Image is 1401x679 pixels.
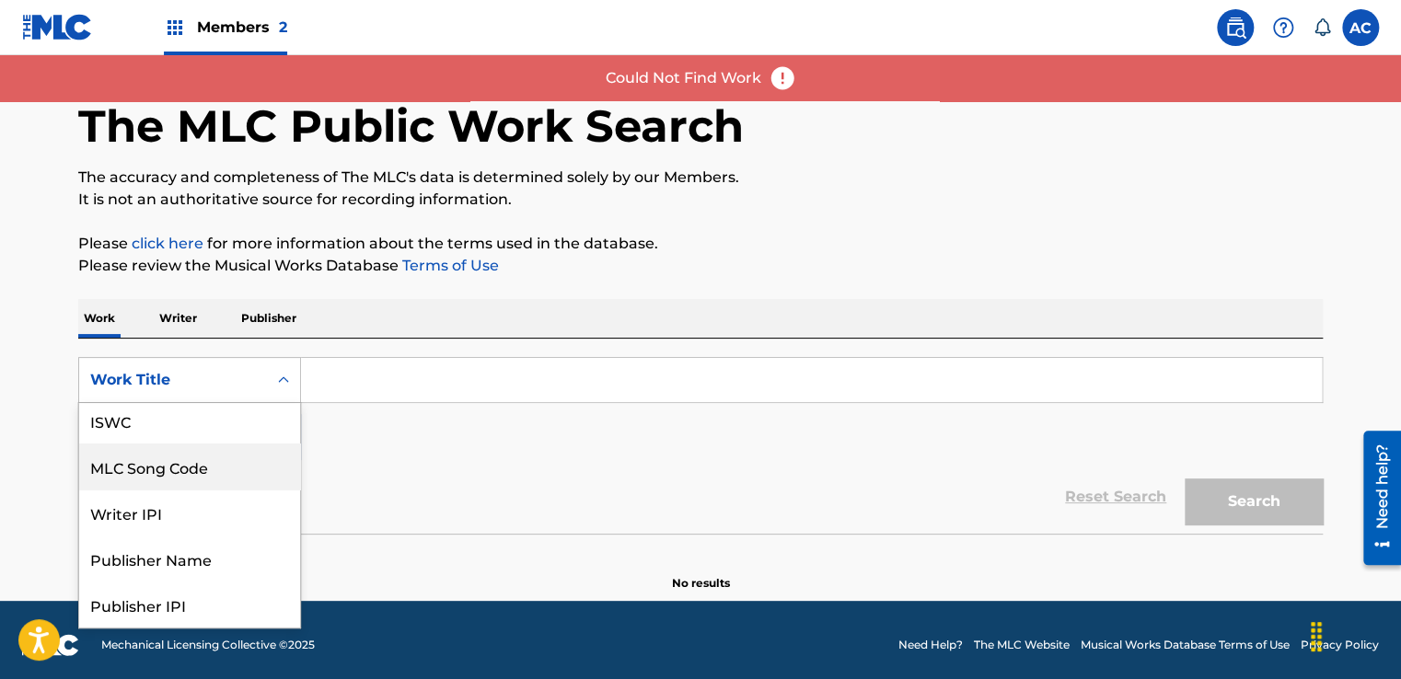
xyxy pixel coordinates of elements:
[78,357,1323,534] form: Search Form
[164,17,186,39] img: Top Rightsholders
[1265,9,1302,46] div: Help
[78,233,1323,255] p: Please for more information about the terms used in the database.
[78,189,1323,211] p: It is not an authoritative source for recording information.
[1217,9,1254,46] a: Public Search
[132,235,203,252] a: click here
[78,167,1323,189] p: The accuracy and completeness of The MLC's data is determined solely by our Members.
[236,299,302,338] p: Publisher
[1309,591,1401,679] iframe: Chat Widget
[1313,18,1331,37] div: Notifications
[1301,637,1379,653] a: Privacy Policy
[79,397,300,443] div: ISWC
[399,257,499,274] a: Terms of Use
[79,443,300,489] div: MLC Song Code
[769,64,796,92] img: error
[1272,17,1294,39] img: help
[90,369,256,391] div: Work Title
[1302,609,1331,664] div: Drag
[1224,17,1246,39] img: search
[101,637,315,653] span: Mechanical Licensing Collective © 2025
[672,553,730,592] p: No results
[79,489,300,535] div: Writer IPI
[78,299,121,338] p: Work
[78,255,1323,277] p: Please review the Musical Works Database
[79,581,300,627] div: Publisher IPI
[898,637,963,653] a: Need Help?
[22,14,93,40] img: MLC Logo
[1349,424,1401,572] iframe: Resource Center
[606,67,761,89] p: Could Not Find Work
[974,637,1070,653] a: The MLC Website
[1081,637,1290,653] a: Musical Works Database Terms of Use
[279,18,287,36] span: 2
[154,299,203,338] p: Writer
[79,535,300,581] div: Publisher Name
[197,17,287,38] span: Members
[1342,9,1379,46] div: User Menu
[78,98,744,154] h1: The MLC Public Work Search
